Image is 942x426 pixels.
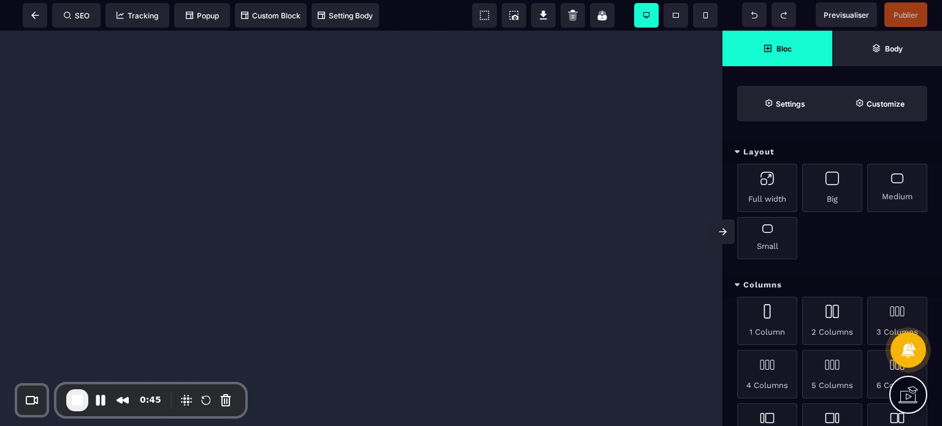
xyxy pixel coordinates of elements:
div: 5 Columns [802,350,862,398]
div: 4 Columns [737,350,797,398]
div: 6 Columns [867,350,927,398]
div: Columns [722,274,942,297]
span: Custom Block [241,11,301,20]
span: Previsualiser [824,10,869,20]
span: Publier [894,10,918,20]
span: Tracking [117,11,158,20]
strong: Body [885,44,903,53]
span: SEO [64,11,90,20]
strong: Settings [776,99,805,108]
span: Open Layer Manager [832,31,942,66]
strong: Customize [867,99,905,108]
span: Setting Body [318,11,373,20]
span: Open Blocks [722,31,832,66]
span: View components [472,3,497,28]
span: Preview [816,2,877,27]
div: 3 Columns [867,297,927,345]
div: Big [802,164,862,212]
span: Popup [186,11,219,20]
span: Settings [737,86,832,121]
div: Layout [722,141,942,164]
div: Medium [867,164,927,212]
div: Full width [737,164,797,212]
div: 1 Column [737,297,797,345]
div: 2 Columns [802,297,862,345]
span: Open Style Manager [832,86,927,121]
span: Screenshot [502,3,526,28]
strong: Bloc [776,44,792,53]
div: Small [737,217,797,259]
